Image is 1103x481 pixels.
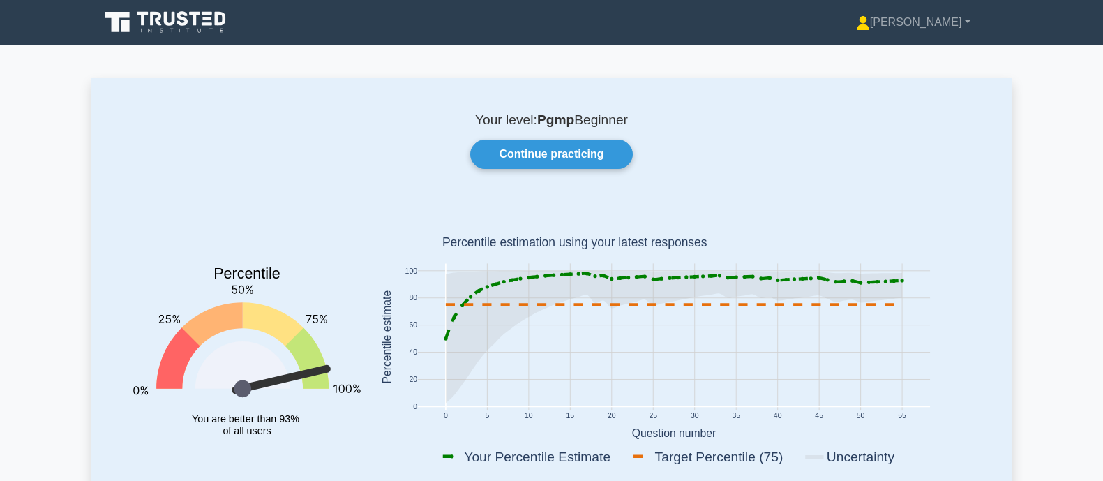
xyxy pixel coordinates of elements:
[192,413,299,424] tspan: You are better than 93%
[773,413,781,420] text: 40
[856,413,864,420] text: 50
[631,427,716,439] text: Question number
[537,112,574,127] b: Pgmp
[125,112,979,128] p: Your level: Beginner
[649,413,657,420] text: 25
[815,413,823,420] text: 45
[409,376,417,384] text: 20
[485,413,489,420] text: 5
[690,413,698,420] text: 30
[223,425,271,436] tspan: of all users
[470,140,632,169] a: Continue practicing
[443,413,447,420] text: 0
[442,236,707,250] text: Percentile estimation using your latest responses
[566,413,574,420] text: 15
[409,322,417,330] text: 60
[409,349,417,357] text: 40
[413,404,417,411] text: 0
[898,413,906,420] text: 55
[607,413,615,420] text: 20
[213,266,280,283] text: Percentile
[732,413,740,420] text: 35
[525,413,533,420] text: 10
[405,267,417,275] text: 100
[409,295,417,302] text: 80
[823,8,1004,36] a: [PERSON_NAME]
[380,290,392,384] text: Percentile estimate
